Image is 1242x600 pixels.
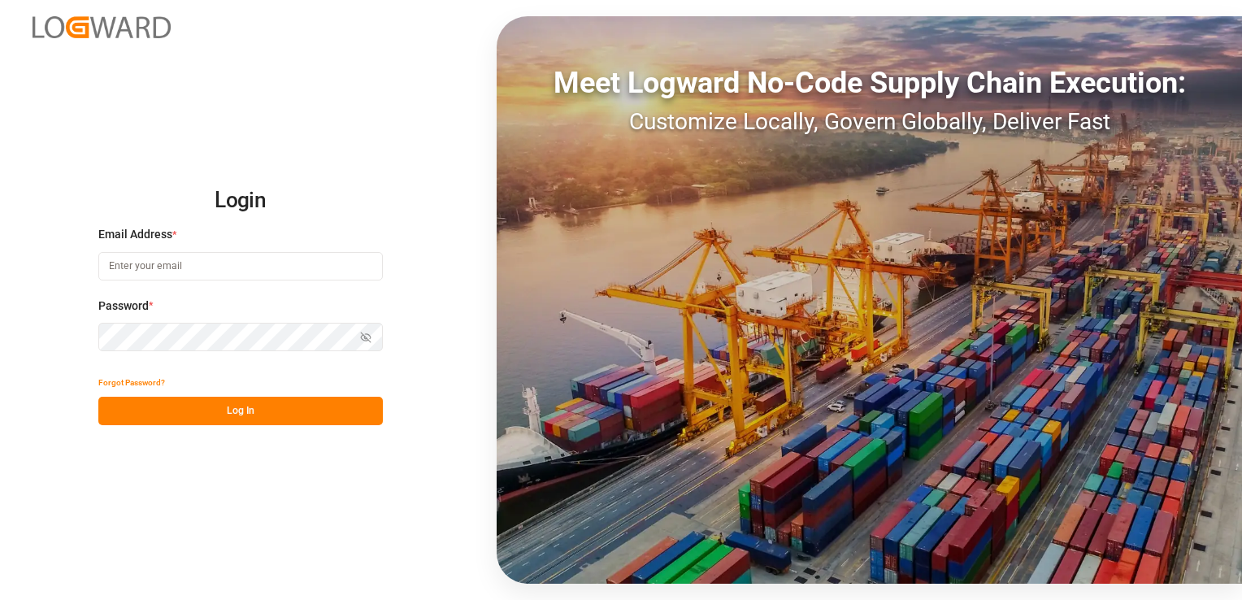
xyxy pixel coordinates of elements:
h2: Login [98,175,383,227]
span: Email Address [98,226,172,243]
div: Meet Logward No-Code Supply Chain Execution: [497,61,1242,105]
input: Enter your email [98,252,383,280]
button: Forgot Password? [98,368,165,397]
div: Customize Locally, Govern Globally, Deliver Fast [497,105,1242,139]
span: Password [98,298,149,315]
img: Logward_new_orange.png [33,16,171,38]
button: Log In [98,397,383,425]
